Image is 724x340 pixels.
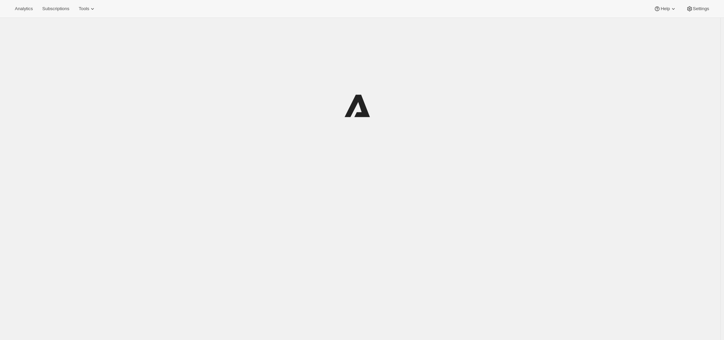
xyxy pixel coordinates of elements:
span: Tools [79,6,89,11]
button: Subscriptions [38,4,73,14]
span: Help [661,6,670,11]
button: Tools [75,4,100,14]
button: Settings [682,4,713,14]
span: Settings [693,6,709,11]
button: Help [650,4,680,14]
span: Analytics [15,6,33,11]
span: Subscriptions [42,6,69,11]
button: Analytics [11,4,37,14]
